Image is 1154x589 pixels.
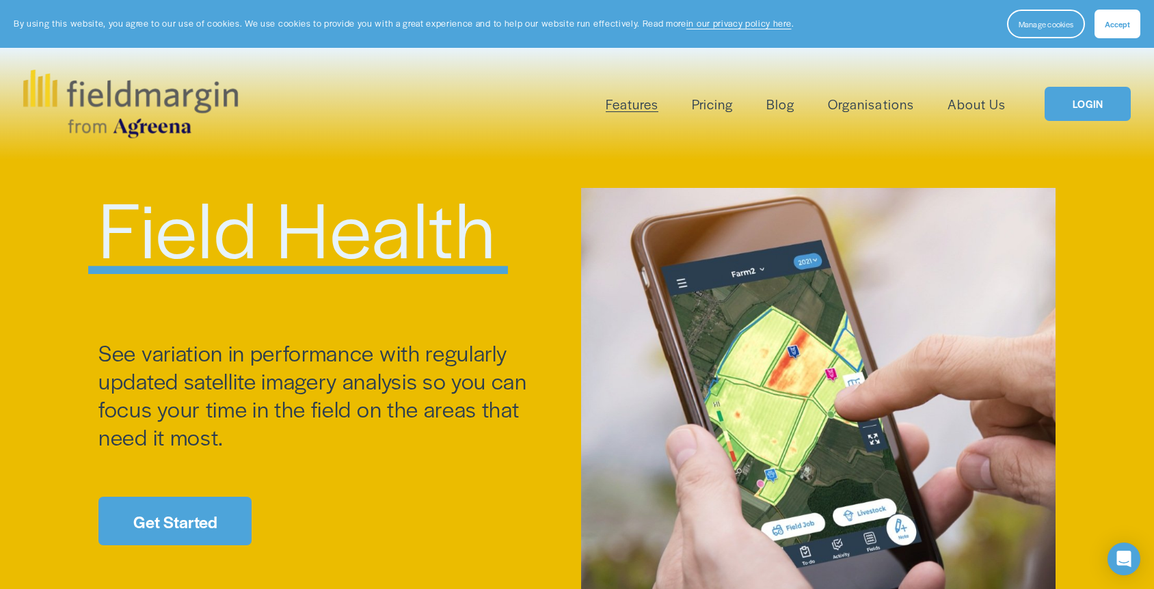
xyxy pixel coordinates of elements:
[1045,87,1131,122] a: LOGIN
[1108,543,1140,575] div: Open Intercom Messenger
[23,70,238,138] img: fieldmargin.com
[98,497,252,545] a: Get Started
[828,93,913,115] a: Organisations
[1105,18,1130,29] span: Accept
[692,93,733,115] a: Pricing
[1007,10,1085,38] button: Manage cookies
[948,93,1006,115] a: About Us
[98,172,497,281] span: Field Health
[1095,10,1140,38] button: Accept
[606,94,658,114] span: Features
[606,93,658,115] a: folder dropdown
[1019,18,1073,29] span: Manage cookies
[766,93,794,115] a: Blog
[98,337,532,451] span: See variation in performance with regularly updated satellite imagery analysis so you can focus y...
[14,17,794,30] p: By using this website, you agree to our use of cookies. We use cookies to provide you with a grea...
[686,17,792,29] a: in our privacy policy here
